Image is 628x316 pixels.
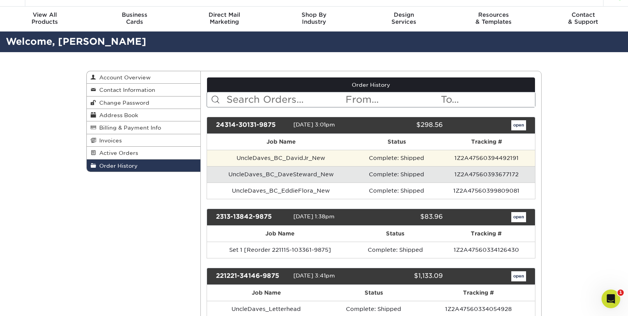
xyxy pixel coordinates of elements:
input: To... [440,92,535,107]
th: Tracking # [438,134,535,150]
span: Direct Mail [179,11,269,18]
td: 1Z2A47560394492191 [438,150,535,166]
span: [DATE] 3:01pm [293,121,335,128]
div: $83.96 [365,212,448,222]
a: Active Orders [87,147,200,159]
span: Address Book [96,112,138,118]
div: 2313-13842-9875 [210,212,293,222]
th: Status [326,285,422,301]
span: [DATE] 3:41pm [293,272,335,279]
div: $298.56 [365,120,448,130]
td: UncleDaves_BC_DavidJr_New [207,150,356,166]
div: Services [359,11,449,25]
a: open [511,212,526,222]
a: Account Overview [87,71,200,84]
span: [DATE] 1:38pm [293,213,335,219]
td: Complete: Shipped [353,242,437,258]
span: 1 [617,290,624,296]
td: Complete: Shipped [355,150,438,166]
a: Order History [87,160,200,172]
span: Account Overview [96,74,151,81]
iframe: Google Customer Reviews [2,292,66,313]
td: Complete: Shipped [355,183,438,199]
span: Design [359,11,449,18]
span: Order History [96,163,138,169]
th: Job Name [207,285,326,301]
a: Address Book [87,109,200,121]
span: Change Password [96,100,149,106]
input: Search Orders... [226,92,345,107]
div: Marketing [179,11,269,25]
div: 24314-30131-9875 [210,120,293,130]
a: Direct MailMarketing [179,7,269,32]
a: Shop ByIndustry [269,7,359,32]
td: UncleDaves_BC_DaveSteward_New [207,166,356,183]
a: Order History [207,77,535,92]
span: Contact Information [96,87,155,93]
input: From... [345,92,440,107]
a: Resources& Templates [449,7,539,32]
a: Contact Information [87,84,200,96]
a: DesignServices [359,7,449,32]
th: Tracking # [422,285,535,301]
div: & Support [538,11,628,25]
a: Invoices [87,134,200,147]
td: 1Z2A47560399809081 [438,183,535,199]
td: 1Z2A47560334126430 [437,242,535,258]
td: Complete: Shipped [355,166,438,183]
span: Shop By [269,11,359,18]
iframe: Intercom live chat [602,290,620,308]
span: Active Orders [96,150,138,156]
span: Business [90,11,180,18]
span: Billing & Payment Info [96,125,161,131]
a: Billing & Payment Info [87,121,200,134]
th: Status [355,134,438,150]
a: Contact& Support [538,7,628,32]
th: Status [353,226,437,242]
span: Resources [449,11,539,18]
td: UncleDaves_BC_EddieFlora_New [207,183,356,199]
a: Change Password [87,97,200,109]
span: Invoices [96,137,122,144]
th: Job Name [207,134,356,150]
a: open [511,120,526,130]
a: BusinessCards [90,7,180,32]
span: Contact [538,11,628,18]
div: $1,133.09 [365,271,448,281]
th: Job Name [207,226,353,242]
th: Tracking # [437,226,535,242]
div: Industry [269,11,359,25]
a: open [511,271,526,281]
td: 1Z2A47560393677172 [438,166,535,183]
div: & Templates [449,11,539,25]
td: Set 1 [Reorder 221115-103361-9875] [207,242,353,258]
div: 221221-34146-9875 [210,271,293,281]
div: Cards [90,11,180,25]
